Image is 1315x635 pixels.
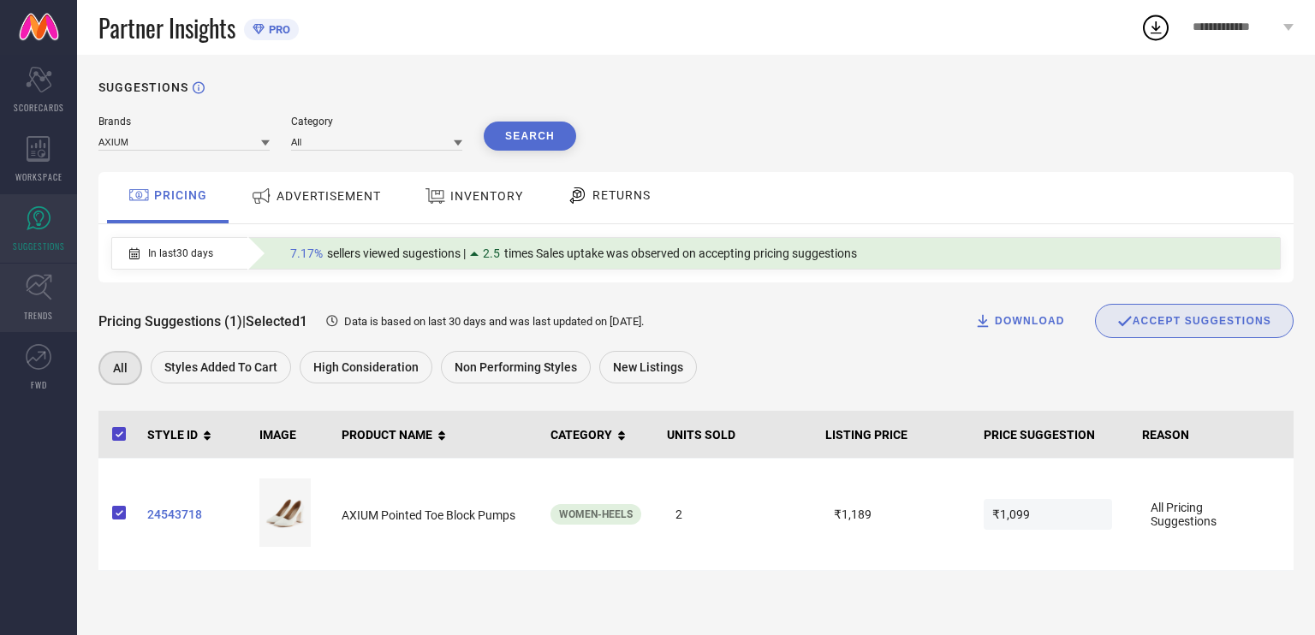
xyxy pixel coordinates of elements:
[483,246,500,260] span: 2.5
[335,411,544,459] th: PRODUCT NAME
[24,309,53,322] span: TRENDS
[1140,12,1171,43] div: Open download list
[660,411,818,459] th: UNITS SOLD
[1135,411,1294,459] th: REASON
[544,411,660,459] th: CATEGORY
[98,313,242,329] span: Pricing Suggestions (1)
[667,499,795,530] span: 2
[98,116,270,128] div: Brands
[484,122,576,151] button: Search
[313,360,419,374] span: High Consideration
[282,242,866,264] div: Percentage of sellers who have viewed suggestions for the current Insight Type
[504,246,857,260] span: times Sales uptake was observed on accepting pricing suggestions
[154,188,207,202] span: PRICING
[14,101,64,114] span: SCORECARDS
[592,188,651,202] span: RETURNS
[31,378,47,391] span: FWD
[1117,313,1271,329] div: ACCEPT SUGGESTIONS
[113,361,128,375] span: All
[613,360,683,374] span: New Listings
[277,189,381,203] span: ADVERTISEMENT
[98,10,235,45] span: Partner Insights
[147,507,246,521] a: 24543718
[259,478,311,547] img: 41d419bd-310a-4850-a907-ed58c60f7e5b1692364268950AXIUMWhitePartyBlockPumps1.jpg
[953,304,1086,338] button: DOWNLOAD
[1095,304,1294,338] button: ACCEPT SUGGESTIONS
[450,189,523,203] span: INVENTORY
[327,246,466,260] span: sellers viewed sugestions |
[290,246,323,260] span: 7.17%
[455,360,577,374] span: Non Performing Styles
[98,80,188,94] h1: SUGGESTIONS
[342,508,515,522] span: AXIUM Pointed Toe Block Pumps
[253,411,335,459] th: IMAGE
[1142,492,1270,537] span: All Pricing Suggestions
[140,411,253,459] th: STYLE ID
[246,313,307,329] span: Selected 1
[1095,304,1294,338] div: Accept Suggestions
[15,170,62,183] span: WORKSPACE
[242,313,246,329] span: |
[148,247,213,259] span: In last 30 days
[265,23,290,36] span: PRO
[344,315,644,328] span: Data is based on last 30 days and was last updated on [DATE] .
[559,508,633,520] span: Women-Heels
[818,411,977,459] th: LISTING PRICE
[291,116,462,128] div: Category
[164,360,277,374] span: Styles Added To Cart
[974,312,1065,329] div: DOWNLOAD
[977,411,1135,459] th: PRICE SUGGESTION
[825,499,954,530] span: ₹1,189
[984,499,1112,530] span: ₹1,099
[13,240,65,252] span: SUGGESTIONS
